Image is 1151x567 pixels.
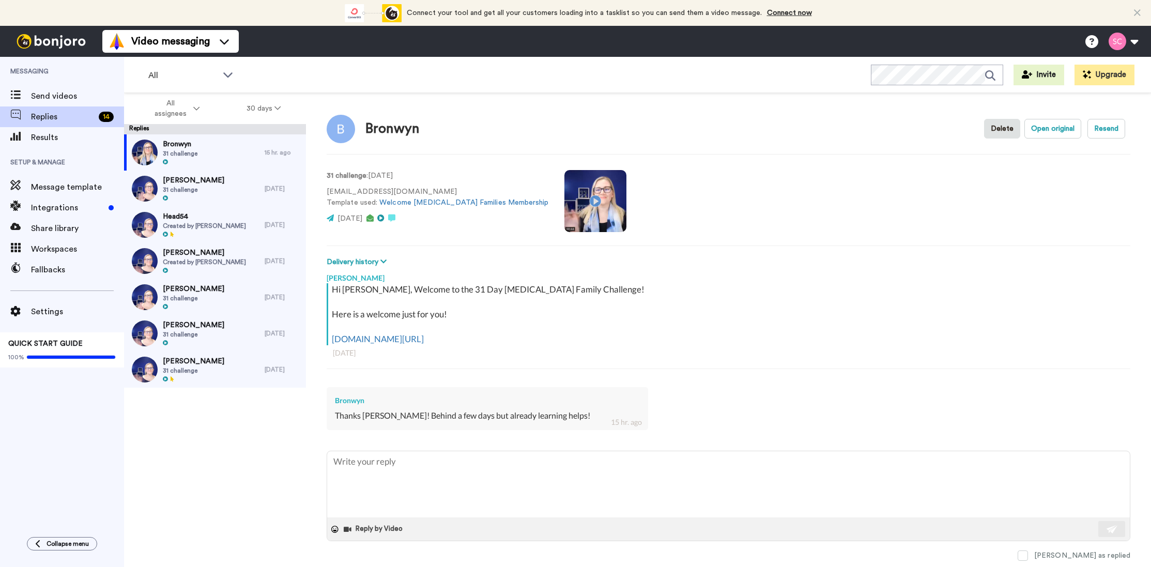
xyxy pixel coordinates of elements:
a: [PERSON_NAME]31 challenge[DATE] [124,171,306,207]
span: Replies [31,111,95,123]
div: [DATE] [265,365,301,374]
div: [PERSON_NAME] as replied [1034,550,1130,561]
img: vm-color.svg [109,33,125,50]
span: 31 challenge [163,294,224,302]
div: 14 [99,112,114,122]
div: [DATE] [265,293,301,301]
button: Delivery history [327,256,390,268]
img: 4b9a5bd8-0465-4cc0-b297-e3c54a259126-thumb.jpg [132,176,158,202]
div: animation [345,4,402,22]
span: Share library [31,222,124,235]
span: Created by [PERSON_NAME] [163,222,246,230]
div: [DATE] [265,329,301,338]
button: All assignees [126,94,223,123]
span: Video messaging [131,34,210,49]
button: Collapse menu [27,537,97,550]
div: [PERSON_NAME] [327,268,1130,283]
p: : [DATE] [327,171,549,181]
img: 3e3730bd-7e69-4e03-8b7e-c050c91f8fac-thumb.jpg [132,284,158,310]
img: Image of Bronwyn [327,115,355,143]
span: [PERSON_NAME] [163,320,224,330]
div: [DATE] [333,348,1124,358]
span: [DATE] [337,215,362,222]
a: [PERSON_NAME]31 challenge[DATE] [124,279,306,315]
button: Upgrade [1075,65,1134,85]
span: Settings [31,305,124,318]
span: 31 challenge [163,186,224,194]
button: Open original [1024,119,1081,139]
img: dac2b945-e15e-4e34-8860-b8ba4cc972f4-thumb.jpg [132,248,158,274]
span: 100% [8,353,24,361]
a: [PERSON_NAME]31 challenge[DATE] [124,351,306,388]
a: [PERSON_NAME]Created by [PERSON_NAME][DATE] [124,243,306,279]
span: [PERSON_NAME] [163,356,224,366]
span: [PERSON_NAME] [163,284,224,294]
span: Workspaces [31,243,124,255]
img: 14e50240-0749-4014-b0cb-2a30016a832f-thumb.jpg [132,357,158,382]
div: 15 hr. ago [265,148,301,157]
span: 31 challenge [163,366,224,375]
span: 31 challenge [163,149,197,158]
div: 15 hr. ago [611,417,642,427]
span: QUICK START GUIDE [8,340,83,347]
img: c7a8aa82-ae1e-4bda-b809-ac54aa773da8-thumb.jpg [132,140,158,165]
span: Created by [PERSON_NAME] [163,258,246,266]
a: [DOMAIN_NAME][URL] [332,333,424,344]
span: Results [31,131,124,144]
span: [PERSON_NAME] [163,248,246,258]
button: Delete [984,119,1020,139]
span: Head54 [163,211,246,222]
a: Connect now [767,9,812,17]
div: Replies [124,124,306,134]
span: [PERSON_NAME] [163,175,224,186]
button: Invite [1014,65,1064,85]
span: 31 challenge [163,330,224,339]
span: Connect your tool and get all your customers loading into a tasklist so you can send them a video... [407,9,762,17]
div: [DATE] [265,257,301,265]
span: Fallbacks [31,264,124,276]
a: Bronwyn31 challenge15 hr. ago [124,134,306,171]
div: [DATE] [265,185,301,193]
a: Head54Created by [PERSON_NAME][DATE] [124,207,306,243]
div: Hi [PERSON_NAME], Welcome to the 31 Day [MEDICAL_DATA] Family Challenge! Here is a welcome just f... [332,283,1128,345]
button: Reply by Video [343,522,406,537]
span: Integrations [31,202,104,214]
div: [DATE] [265,221,301,229]
span: Message template [31,181,124,193]
button: 30 days [223,99,304,118]
span: Collapse menu [47,540,89,548]
button: Resend [1087,119,1125,139]
span: All [148,69,218,82]
strong: 31 challenge [327,172,366,179]
img: bj-logo-header-white.svg [12,34,90,49]
img: ff1317af-7b42-47fb-a4a1-3d14ed2c6bc0-thumb.jpg [132,212,158,238]
div: Bronwyn [365,121,419,136]
img: 3900969a-d055-4dff-a80d-0c7e7e175917-thumb.jpg [132,320,158,346]
img: send-white.svg [1107,525,1118,533]
a: Welcome [MEDICAL_DATA] Families Membership [379,199,548,206]
span: Send videos [31,90,124,102]
a: [PERSON_NAME]31 challenge[DATE] [124,315,306,351]
span: Bronwyn [163,139,197,149]
div: Bronwyn [335,395,640,406]
div: Thanks [PERSON_NAME]! Behind a few days but already learning helps! [335,410,640,422]
span: All assignees [149,98,191,119]
p: [EMAIL_ADDRESS][DOMAIN_NAME] Template used: [327,187,549,208]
